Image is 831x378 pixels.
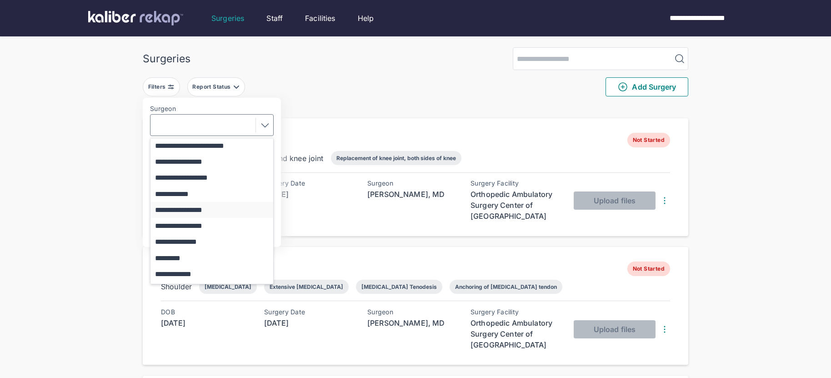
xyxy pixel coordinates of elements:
[161,318,252,328] div: [DATE]
[167,83,175,91] img: faders-horizontal-grey.d550dbda.svg
[143,52,190,65] div: Surgeries
[264,308,355,316] div: Surgery Date
[264,189,355,200] div: [DATE]
[471,308,561,316] div: Surgery Facility
[361,283,437,290] div: [MEDICAL_DATA] Tenodesis
[627,133,670,147] span: Not Started
[471,318,561,350] div: Orthopedic Ambulatory Surgery Center of [GEOGRAPHIC_DATA]
[471,180,561,187] div: Surgery Facility
[367,180,458,187] div: Surgeon
[264,318,355,328] div: [DATE]
[161,308,252,316] div: DOB
[455,283,557,290] div: Anchoring of [MEDICAL_DATA] tendon
[367,318,458,328] div: [PERSON_NAME], MD
[336,155,456,161] div: Replacement of knee joint, both sides of knee
[270,283,343,290] div: Extensive [MEDICAL_DATA]
[574,192,656,210] button: Upload files
[161,281,192,292] div: Shoulder
[211,13,244,24] a: Surgeries
[574,320,656,338] button: Upload files
[150,105,274,112] label: Surgeon
[148,83,168,91] div: Filters
[659,195,670,206] img: DotsThreeVertical.31cb0eda.svg
[192,83,232,91] div: Report Status
[266,13,283,24] a: Staff
[594,196,636,205] span: Upload files
[305,13,335,24] a: Facilities
[143,104,688,115] div: 2254 entries
[143,77,180,96] button: Filters
[617,81,628,92] img: PlusCircleGreen.5fd88d77.svg
[358,13,374,24] a: Help
[88,11,183,25] img: kaliber labs logo
[233,83,240,91] img: filter-caret-down-grey.b3560631.svg
[659,324,670,335] img: DotsThreeVertical.31cb0eda.svg
[264,180,355,187] div: Surgery Date
[606,77,688,96] button: Add Surgery
[627,262,670,276] span: Not Started
[205,283,251,290] div: [MEDICAL_DATA]
[187,77,245,96] button: Report Status
[594,325,636,334] span: Upload files
[674,53,685,64] img: MagnifyingGlass.1dc66aab.svg
[367,189,458,200] div: [PERSON_NAME], MD
[617,81,676,92] span: Add Surgery
[471,189,561,222] div: Orthopedic Ambulatory Surgery Center of [GEOGRAPHIC_DATA]
[367,308,458,316] div: Surgeon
